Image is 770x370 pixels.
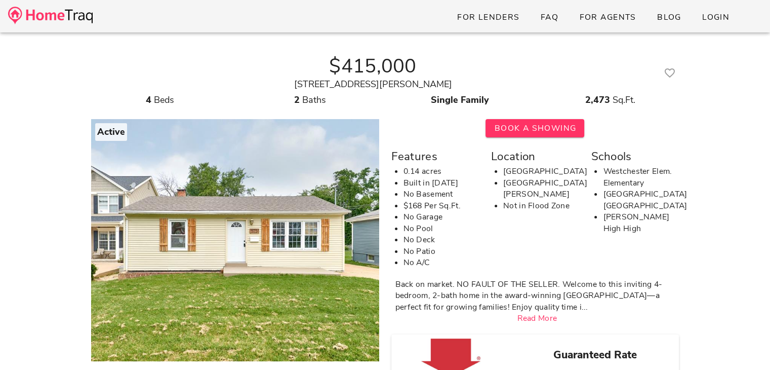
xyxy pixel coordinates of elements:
span: Blog [657,12,681,23]
li: No A/C [403,257,479,269]
li: No Deck [403,234,479,246]
span: Login [702,12,730,23]
li: No Garage [403,211,479,223]
li: Not in Flood Zone [503,200,579,212]
iframe: Chat Widget [719,321,770,370]
li: No Basement [403,189,479,200]
h3: Guaranteed Rate [517,347,673,363]
span: FAQ [540,12,559,23]
a: Login [694,8,738,26]
span: For Lenders [457,12,520,23]
strong: Single Family [431,94,489,106]
span: For Agents [579,12,636,23]
div: Features [391,147,479,166]
span: ... [582,302,588,313]
li: 0.14 acres [403,166,479,177]
strong: Active [97,126,125,138]
img: desktop-logo.34a1112.png [8,7,93,24]
div: Schools [591,147,678,166]
div: Back on market. NO FAULT OF THE SELLER. Welcome to this inviting 4-bedroom, 2-bath home in the aw... [395,279,679,313]
span: Book A Showing [494,123,576,134]
a: For Lenders [449,8,528,26]
li: Westchester Elem. Elementary [603,166,678,189]
div: [STREET_ADDRESS][PERSON_NAME] [91,78,655,91]
li: Built in [DATE] [403,177,479,189]
strong: 4 [146,94,151,106]
strong: 2 [294,94,300,106]
a: For Agents [571,8,644,26]
span: Sq.Ft. [612,94,635,106]
li: No Pool [403,223,479,235]
li: [GEOGRAPHIC_DATA] [503,166,579,177]
strong: $415,000 [329,53,416,80]
li: $168 Per Sq.Ft. [403,200,479,212]
li: [PERSON_NAME] High High [603,211,678,234]
button: Book A Showing [485,119,584,137]
span: Baths [302,94,326,106]
a: Read More [517,313,557,324]
strong: 2,473 [585,94,610,106]
li: [GEOGRAPHIC_DATA][PERSON_NAME] [503,177,579,200]
a: Blog [649,8,690,26]
span: Beds [154,94,174,106]
a: FAQ [532,8,567,26]
li: [GEOGRAPHIC_DATA] [GEOGRAPHIC_DATA] [603,189,678,211]
div: Location [491,147,579,166]
li: No Patio [403,246,479,257]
